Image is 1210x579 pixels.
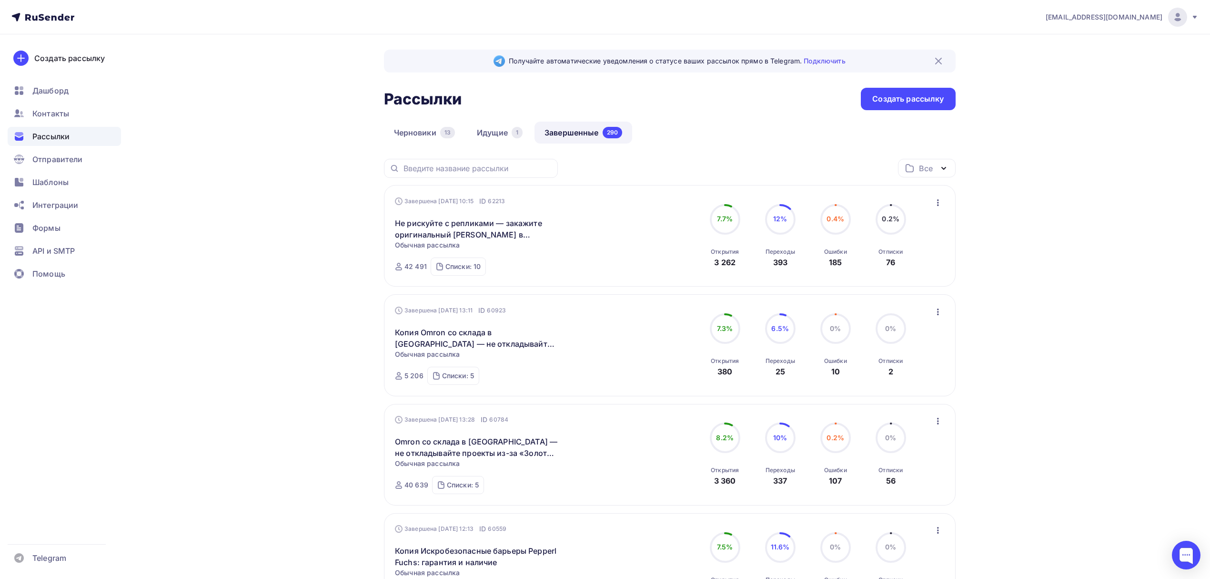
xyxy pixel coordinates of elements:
[919,163,932,174] div: Все
[898,159,956,177] button: Все
[711,357,739,365] div: Открытия
[467,122,533,144] a: Идущие1
[1046,12,1162,22] span: [EMAIL_ADDRESS][DOMAIN_NAME]
[395,568,460,578] span: Обычная рассылка
[885,324,896,332] span: 0%
[395,459,460,468] span: Обычная рассылка
[32,154,83,165] span: Отправители
[404,262,427,271] div: 42 491
[771,324,789,332] span: 6.5%
[878,466,903,474] div: Отписки
[827,434,844,442] span: 0.2%
[824,466,847,474] div: Ошибки
[8,218,121,238] a: Формы
[489,415,508,424] span: 60784
[481,415,487,424] span: ID
[711,466,739,474] div: Открытия
[885,434,896,442] span: 0%
[872,93,944,104] div: Создать рассылку
[395,350,460,359] span: Обычная рассылка
[395,524,506,534] div: Завершена [DATE] 12:13
[830,324,841,332] span: 0%
[886,475,896,486] div: 56
[32,131,70,142] span: Рассылки
[384,122,465,144] a: Черновики13
[829,475,842,486] div: 107
[717,324,733,332] span: 7.3%
[442,371,474,381] div: Списки: 5
[32,268,65,279] span: Помощь
[878,248,903,256] div: Отписки
[395,415,508,424] div: Завершена [DATE] 13:28
[395,196,505,206] div: Завершена [DATE] 10:15
[488,524,506,534] span: 60559
[479,196,486,206] span: ID
[478,306,485,315] span: ID
[717,215,733,223] span: 7.7%
[509,56,845,66] span: Получайте автоматические уведомления о статусе ваших рассылок прямо в Telegram.
[824,357,847,365] div: Ошибки
[8,173,121,192] a: Шаблоны
[1046,8,1199,27] a: [EMAIL_ADDRESS][DOMAIN_NAME]
[403,163,552,174] input: Введите название рассылки
[8,81,121,100] a: Дашборд
[714,475,736,486] div: 3 360
[395,327,558,350] a: Копия Omron со склада в [GEOGRAPHIC_DATA] — не откладывайте проекты из-за «Золотой недели».
[824,248,847,256] div: Ошибки
[8,150,121,169] a: Отправители
[384,90,462,109] h2: Рассылки
[32,222,60,234] span: Формы
[766,466,795,474] div: Переходы
[32,108,69,119] span: Контакты
[766,248,795,256] div: Переходы
[32,85,69,96] span: Дашборд
[603,127,622,138] div: 290
[34,52,105,64] div: Создать рассылку
[886,257,895,268] div: 76
[487,306,506,315] span: 60923
[404,480,428,490] div: 40 639
[773,434,787,442] span: 10%
[831,366,840,377] div: 10
[440,127,455,138] div: 13
[716,434,734,442] span: 8.2%
[479,524,486,534] span: ID
[773,215,787,223] span: 12%
[885,543,896,551] span: 0%
[827,215,844,223] span: 0.4%
[32,245,75,257] span: API и SMTP
[512,127,523,138] div: 1
[534,122,632,144] a: Завершенные290
[445,262,481,271] div: Списки: 10
[32,552,66,564] span: Telegram
[766,357,795,365] div: Переходы
[829,257,842,268] div: 185
[882,215,899,223] span: 0.2%
[771,543,790,551] span: 11.6%
[773,257,787,268] div: 393
[8,127,121,146] a: Рассылки
[395,436,558,459] a: Omron со склада в [GEOGRAPHIC_DATA] — не откладывайте проекты из-за «Золотой недели».
[8,104,121,123] a: Контакты
[32,176,69,188] span: Шаблоны
[395,217,558,240] a: Не рискуйте с репликами — закажите оригинальный [PERSON_NAME] в [GEOGRAPHIC_DATA]!
[804,57,845,65] a: Подключить
[494,55,505,67] img: Telegram
[711,248,739,256] div: Открытия
[888,366,893,377] div: 2
[717,366,732,377] div: 380
[878,357,903,365] div: Отписки
[447,480,479,490] div: Списки: 5
[395,545,558,568] a: Копия Искробезопасные барьеры Pepperl Fuchs: гарантия и наличие
[773,475,787,486] div: 337
[32,199,78,211] span: Интеграции
[717,543,733,551] span: 7.5%
[776,366,785,377] div: 25
[714,257,736,268] div: 3 262
[488,196,505,206] span: 62213
[395,240,460,250] span: Обычная рассылка
[830,543,841,551] span: 0%
[395,306,506,315] div: Завершена [DATE] 13:11
[404,371,423,381] div: 5 206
